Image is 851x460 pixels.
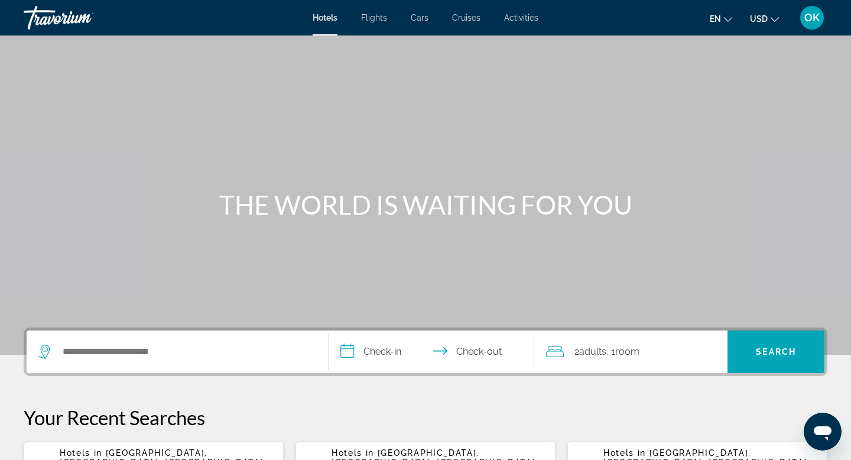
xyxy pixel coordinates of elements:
[615,346,639,357] span: Room
[452,13,480,22] a: Cruises
[756,347,796,357] span: Search
[361,13,387,22] a: Flights
[504,13,538,22] a: Activities
[750,10,779,27] button: Change currency
[411,13,428,22] a: Cars
[313,13,337,22] a: Hotels
[727,331,824,373] button: Search
[710,14,721,24] span: en
[204,189,647,220] h1: THE WORLD IS WAITING FOR YOU
[534,331,728,373] button: Travelers: 2 adults, 0 children
[579,346,606,357] span: Adults
[61,343,310,361] input: Search hotel destination
[606,344,639,360] span: , 1
[574,344,606,360] span: 2
[797,5,827,30] button: User Menu
[329,331,534,373] button: Select check in and out date
[332,448,374,458] span: Hotels in
[804,12,820,24] span: OK
[750,14,768,24] span: USD
[710,10,732,27] button: Change language
[27,331,824,373] div: Search widget
[603,448,646,458] span: Hotels in
[60,448,102,458] span: Hotels in
[24,406,827,429] p: Your Recent Searches
[804,413,842,451] iframe: Кнопка запуска окна обмена сообщениями
[24,2,142,33] a: Travorium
